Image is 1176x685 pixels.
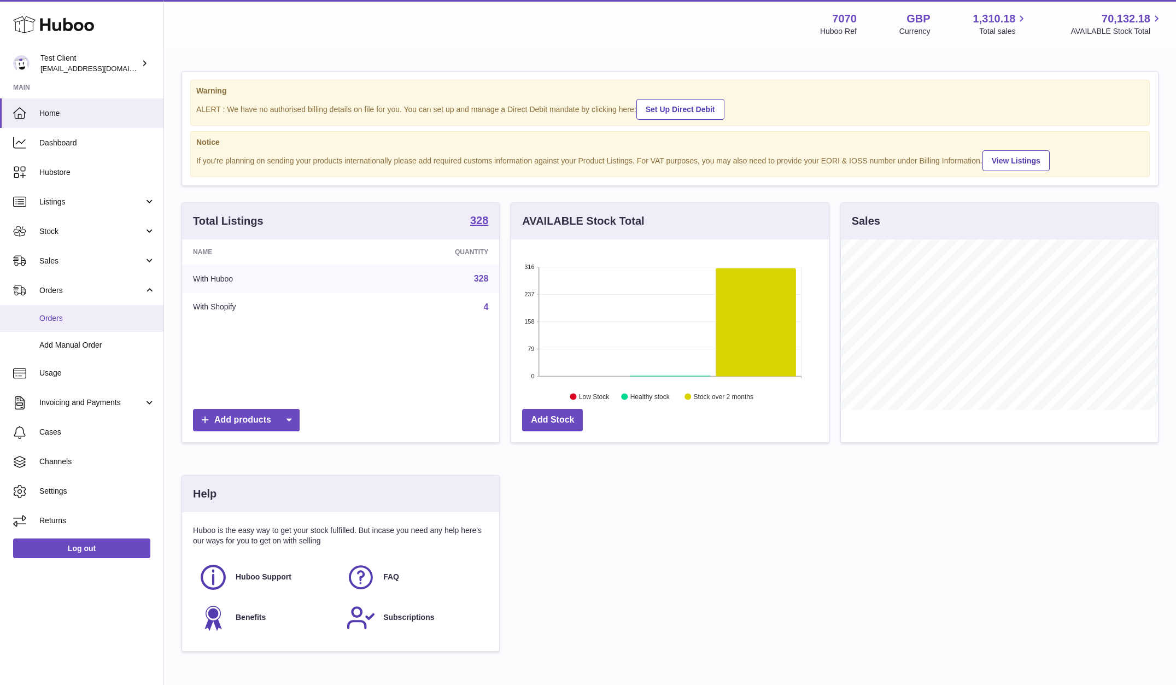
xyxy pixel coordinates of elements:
[196,149,1144,171] div: If you're planning on sending your products internationally please add required customs informati...
[1070,11,1163,37] a: 70,132.18 AVAILABLE Stock Total
[39,456,155,467] span: Channels
[182,293,353,321] td: With Shopify
[193,487,217,501] h3: Help
[353,239,499,265] th: Quantity
[39,197,144,207] span: Listings
[198,563,335,592] a: Huboo Support
[383,572,399,582] span: FAQ
[524,291,534,297] text: 237
[483,302,488,312] a: 4
[236,572,291,582] span: Huboo Support
[236,612,266,623] span: Benefits
[198,603,335,633] a: Benefits
[524,264,534,270] text: 316
[820,26,857,37] div: Huboo Ref
[39,313,155,324] span: Orders
[522,409,583,431] a: Add Stock
[630,393,670,401] text: Healthy stock
[474,274,489,283] a: 328
[193,214,264,229] h3: Total Listings
[196,137,1144,148] strong: Notice
[579,393,610,401] text: Low Stock
[522,214,644,229] h3: AVAILABLE Stock Total
[852,214,880,229] h3: Sales
[832,11,857,26] strong: 7070
[39,427,155,437] span: Cases
[196,97,1144,120] div: ALERT : We have no authorised billing details on file for you. You can set up and manage a Direct...
[196,86,1144,96] strong: Warning
[39,167,155,178] span: Hubstore
[39,108,155,119] span: Home
[346,563,483,592] a: FAQ
[40,64,161,73] span: [EMAIL_ADDRESS][DOMAIN_NAME]
[383,612,434,623] span: Subscriptions
[906,11,930,26] strong: GBP
[39,138,155,148] span: Dashboard
[470,215,488,226] strong: 328
[346,603,483,633] a: Subscriptions
[39,397,144,408] span: Invoicing and Payments
[193,525,488,546] p: Huboo is the easy way to get your stock fulfilled. But incase you need any help here's our ways f...
[470,215,488,228] a: 328
[531,373,535,379] text: 0
[973,11,1028,37] a: 1,310.18 Total sales
[39,368,155,378] span: Usage
[636,99,724,120] a: Set Up Direct Debit
[182,239,353,265] th: Name
[528,346,535,352] text: 79
[39,486,155,496] span: Settings
[39,285,144,296] span: Orders
[39,226,144,237] span: Stock
[193,409,300,431] a: Add products
[40,53,139,74] div: Test Client
[973,11,1016,26] span: 1,310.18
[524,318,534,325] text: 158
[694,393,753,401] text: Stock over 2 months
[1102,11,1150,26] span: 70,132.18
[13,538,150,558] a: Log out
[982,150,1050,171] a: View Listings
[39,340,155,350] span: Add Manual Order
[39,256,144,266] span: Sales
[39,516,155,526] span: Returns
[13,55,30,72] img: QATestClientTwo@hubboo.co.uk
[1070,26,1163,37] span: AVAILABLE Stock Total
[182,265,353,293] td: With Huboo
[979,26,1028,37] span: Total sales
[899,26,931,37] div: Currency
